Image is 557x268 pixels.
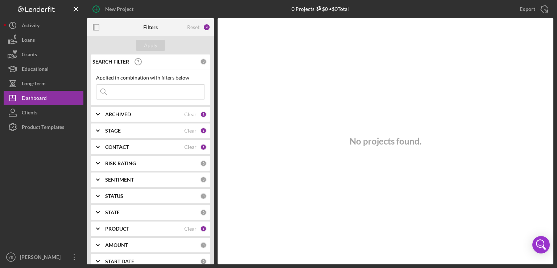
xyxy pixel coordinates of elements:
b: SENTIMENT [105,177,134,183]
div: 0 [200,242,207,248]
div: 1 [200,127,207,134]
div: 1 [200,226,207,232]
text: YB [9,255,13,259]
b: START DATE [105,259,134,264]
button: Dashboard [4,91,83,105]
div: Long-Term [22,76,46,93]
b: STATE [105,210,120,215]
div: Clear [184,144,197,150]
button: Educational [4,62,83,76]
b: STAGE [105,128,121,134]
button: Loans [4,33,83,47]
div: Loans [22,33,35,49]
div: Clear [184,226,197,232]
button: Activity [4,18,83,33]
div: New Project [105,2,133,16]
div: Export [520,2,535,16]
div: 1 [200,111,207,118]
div: Educational [22,62,49,78]
div: Applied in combination with filters below [96,75,205,81]
b: AMOUNT [105,242,128,248]
div: [PERSON_NAME] [18,250,65,266]
div: Apply [144,40,157,51]
div: Dashboard [22,91,47,107]
button: Product Templates [4,120,83,134]
b: SEARCH FILTER [92,59,129,65]
button: New Project [87,2,141,16]
div: Reset [187,24,199,30]
div: 0 [200,58,207,65]
div: Grants [22,47,37,64]
button: Clients [4,105,83,120]
button: Export [512,2,553,16]
div: 4 [203,24,210,31]
b: ARCHIVED [105,111,131,117]
div: Clear [184,111,197,117]
button: Grants [4,47,83,62]
div: 0 Projects • $0 Total [292,6,349,12]
b: PRODUCT [105,226,129,232]
button: Apply [136,40,165,51]
div: 0 [200,176,207,183]
div: 0 [200,258,207,265]
div: 0 [200,193,207,199]
div: 1 [200,144,207,150]
b: CONTACT [105,144,129,150]
button: Long-Term [4,76,83,91]
div: Activity [22,18,40,34]
b: Filters [143,24,158,30]
div: Open Intercom Messenger [532,236,550,253]
div: Product Templates [22,120,64,136]
b: RISK RATING [105,161,136,166]
div: 0 [200,209,207,216]
div: Clear [184,128,197,134]
div: 0 [200,160,207,167]
h3: No projects found. [350,136,421,146]
div: $0 [314,6,328,12]
button: YB[PERSON_NAME] [4,250,83,264]
div: Clients [22,105,37,122]
b: STATUS [105,193,123,199]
